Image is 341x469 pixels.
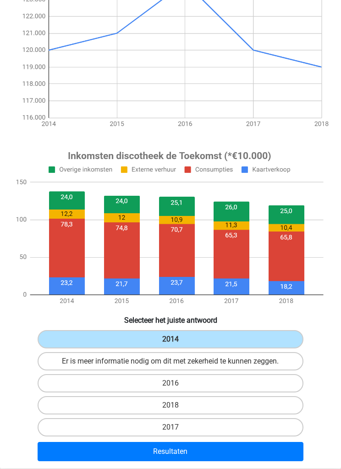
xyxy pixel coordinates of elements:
[38,418,304,436] label: 2017
[38,352,304,370] label: Er is meer informatie nodig om dit met zekerheid te kunnen zeggen.
[38,396,304,414] label: 2018
[38,442,304,461] button: Resultaten
[4,314,337,325] h6: Selecteer het juiste antwoord
[38,374,304,392] label: 2016
[38,330,304,348] label: 2014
